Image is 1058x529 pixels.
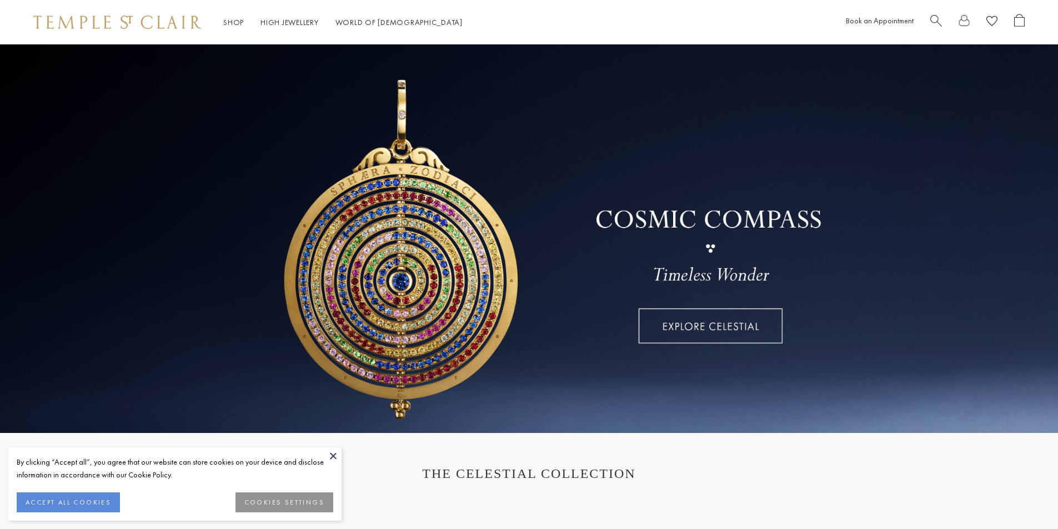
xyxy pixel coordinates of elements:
a: Search [930,14,942,31]
nav: Main navigation [223,16,463,29]
button: COOKIES SETTINGS [235,492,333,512]
a: World of [DEMOGRAPHIC_DATA]World of [DEMOGRAPHIC_DATA] [335,17,463,27]
button: ACCEPT ALL COOKIES [17,492,120,512]
div: By clicking “Accept all”, you agree that our website can store cookies on your device and disclos... [17,456,333,481]
a: ShopShop [223,17,244,27]
a: Book an Appointment [846,16,914,26]
a: High JewelleryHigh Jewellery [260,17,319,27]
h1: THE CELESTIAL COLLECTION [44,466,1014,481]
img: Temple St. Clair [33,16,201,29]
a: Open Shopping Bag [1014,14,1025,31]
a: View Wishlist [986,14,997,31]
